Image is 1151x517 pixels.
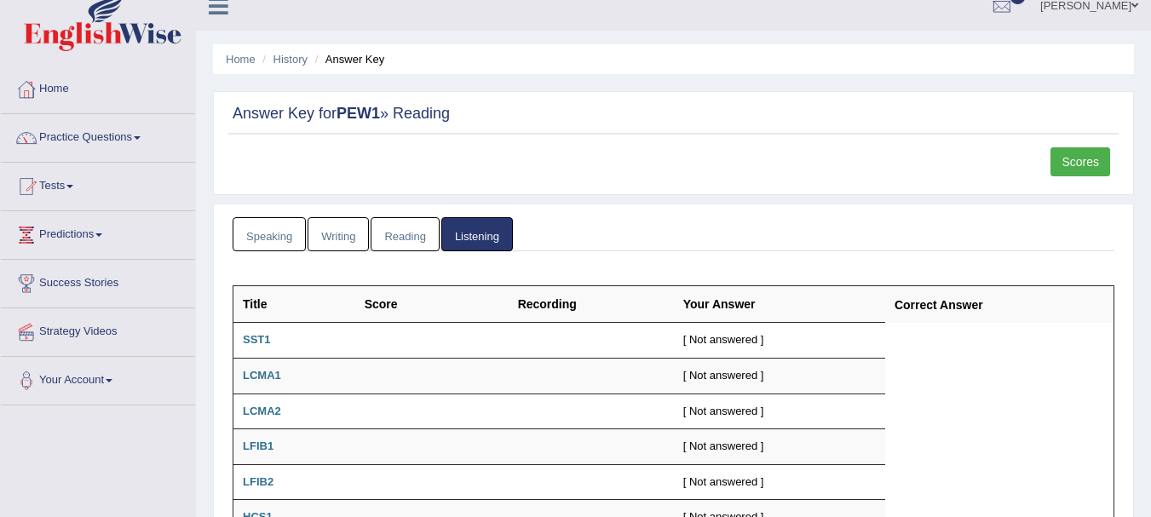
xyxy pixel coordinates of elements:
th: Score [355,286,509,323]
b: LFIB2 [243,475,273,488]
a: History [273,53,308,66]
a: Reading [371,217,439,252]
a: Predictions [1,211,195,254]
a: Speaking [233,217,306,252]
b: SST1 [243,333,271,346]
a: Tests [1,163,195,205]
a: Writing [308,217,369,252]
a: Home [1,66,195,108]
a: Listening [441,217,513,252]
h2: Answer Key for » Reading [233,106,1114,123]
div: [ Not answered ] [683,474,876,491]
th: Your Answer [674,286,885,323]
strong: PEW1 [337,105,380,122]
li: Answer Key [311,51,385,67]
a: Home [226,53,256,66]
b: LCMA1 [243,369,281,382]
a: Scores [1050,147,1110,176]
b: LCMA2 [243,405,281,417]
b: LFIB1 [243,439,273,452]
div: [ Not answered ] [683,439,876,455]
div: [ Not answered ] [683,332,876,348]
div: [ Not answered ] [683,404,876,420]
th: Title [233,286,355,323]
a: Your Account [1,357,195,399]
div: [ Not answered ] [683,368,876,384]
th: Correct Answer [885,286,1114,323]
a: Strategy Videos [1,308,195,351]
a: Success Stories [1,260,195,302]
th: Recording [509,286,674,323]
a: Practice Questions [1,114,195,157]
